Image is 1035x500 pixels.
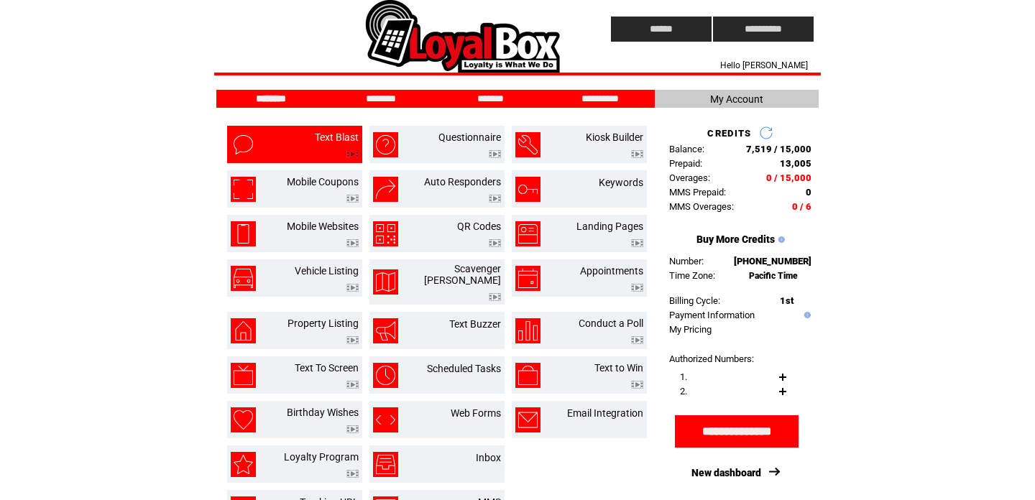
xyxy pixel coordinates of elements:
a: Email Integration [567,407,643,419]
a: Mobile Coupons [287,176,359,187]
a: New dashboard [691,467,761,478]
span: 13,005 [780,158,811,169]
img: help.gif [801,312,811,318]
span: Authorized Numbers: [669,353,754,364]
a: Questionnaire [438,131,501,143]
img: video.png [346,284,359,292]
a: Mobile Websites [287,221,359,232]
a: Birthday Wishes [287,407,359,418]
span: Time Zone: [669,270,715,281]
a: Vehicle Listing [295,265,359,277]
span: CREDITS [707,128,751,139]
a: Keywords [599,177,643,188]
span: Hello [PERSON_NAME] [720,60,808,70]
img: property-listing.png [231,318,256,343]
img: video.png [489,293,501,301]
img: video.png [631,381,643,389]
a: Payment Information [669,310,755,320]
a: Inbox [476,452,501,463]
img: kiosk-builder.png [515,132,540,157]
img: web-forms.png [373,407,398,432]
a: Landing Pages [576,221,643,232]
img: text-to-screen.png [231,363,256,388]
img: landing-pages.png [515,221,540,246]
span: Billing Cycle: [669,295,720,306]
img: video.png [346,470,359,478]
a: Web Forms [451,407,501,419]
span: Number: [669,256,704,267]
span: [PHONE_NUMBER] [734,256,811,267]
img: appointments.png [515,266,540,291]
img: vehicle-listing.png [231,266,256,291]
span: 7,519 / 15,000 [746,144,811,154]
img: mobile-websites.png [231,221,256,246]
a: Text to Win [594,362,643,374]
img: inbox.png [373,452,398,477]
img: text-buzzer.png [373,318,398,343]
img: video.png [346,239,359,247]
img: email-integration.png [515,407,540,432]
img: video.png [489,195,501,203]
img: birthday-wishes.png [231,407,256,432]
a: Loyalty Program [284,451,359,463]
img: scheduled-tasks.png [373,363,398,388]
img: mobile-coupons.png [231,177,256,202]
a: Text Buzzer [449,318,501,330]
a: Text Blast [315,131,359,143]
img: video.png [346,425,359,433]
span: My Account [710,93,763,105]
img: video.png [631,284,643,292]
span: 0 / 15,000 [766,172,811,183]
img: text-to-win.png [515,363,540,388]
a: Conduct a Poll [579,318,643,329]
span: Overages: [669,172,710,183]
img: auto-responders.png [373,177,398,202]
img: video.png [346,150,359,158]
a: Scavenger [PERSON_NAME] [424,263,501,286]
img: video.png [631,239,643,247]
img: video.png [489,150,501,158]
span: Balance: [669,144,704,154]
img: loyalty-program.png [231,452,256,477]
img: video.png [346,381,359,389]
a: My Pricing [669,324,712,335]
img: video.png [489,239,501,247]
a: Scheduled Tasks [427,363,501,374]
img: video.png [346,195,359,203]
span: Pacific Time [749,271,798,281]
span: 1st [780,295,793,306]
span: 2. [680,386,687,397]
img: qr-codes.png [373,221,398,246]
span: 0 / 6 [792,201,811,212]
img: text-blast.png [231,132,256,157]
a: Appointments [580,265,643,277]
img: questionnaire.png [373,132,398,157]
span: 1. [680,371,687,382]
a: Kiosk Builder [586,131,643,143]
img: video.png [631,336,643,344]
img: keywords.png [515,177,540,202]
img: video.png [631,150,643,158]
a: Auto Responders [424,176,501,187]
img: scavenger-hunt.png [373,269,398,295]
span: MMS Prepaid: [669,187,726,198]
img: video.png [346,336,359,344]
img: conduct-a-poll.png [515,318,540,343]
span: 0 [806,187,811,198]
a: Text To Screen [295,362,359,374]
span: MMS Overages: [669,201,734,212]
a: QR Codes [457,221,501,232]
a: Buy More Credits [696,233,775,245]
span: Prepaid: [669,158,702,169]
a: Property Listing [287,318,359,329]
img: help.gif [775,236,785,243]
